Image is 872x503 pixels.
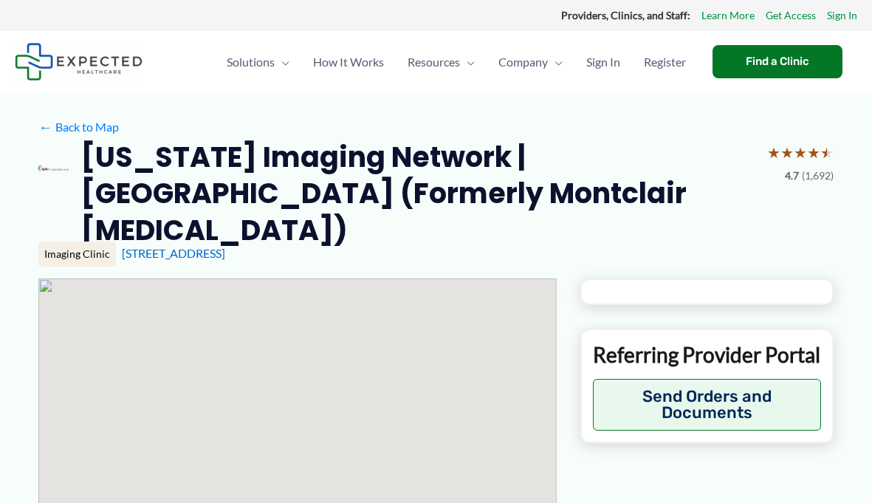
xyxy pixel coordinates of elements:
span: Menu Toggle [460,36,475,88]
span: Company [498,36,548,88]
a: ←Back to Map [38,116,119,138]
div: Imaging Clinic [38,242,116,267]
span: Menu Toggle [275,36,289,88]
span: ★ [794,139,807,166]
span: ★ [820,139,834,166]
a: SolutionsMenu Toggle [215,36,301,88]
span: ← [38,120,52,134]
a: Get Access [766,6,816,25]
button: Send Orders and Documents [593,379,821,431]
nav: Primary Site Navigation [215,36,698,88]
span: ★ [807,139,820,166]
a: [STREET_ADDRESS] [122,246,225,260]
a: Register [632,36,698,88]
a: How It Works [301,36,396,88]
span: Register [644,36,686,88]
span: Sign In [586,36,620,88]
a: ResourcesMenu Toggle [396,36,487,88]
span: Solutions [227,36,275,88]
a: Sign In [827,6,857,25]
span: ★ [767,139,780,166]
a: Sign In [574,36,632,88]
span: Resources [408,36,460,88]
img: Expected Healthcare Logo - side, dark font, small [15,43,143,81]
span: How It Works [313,36,384,88]
strong: Providers, Clinics, and Staff: [561,9,690,21]
h2: [US_STATE] Imaging Network | [GEOGRAPHIC_DATA] (Formerly Montclair [MEDICAL_DATA]) [80,139,755,248]
span: 4.7 [785,166,799,185]
span: ★ [780,139,794,166]
a: Find a Clinic [713,45,842,78]
span: Menu Toggle [548,36,563,88]
a: Learn More [701,6,755,25]
a: CompanyMenu Toggle [487,36,574,88]
span: (1,692) [802,166,834,185]
p: Referring Provider Portal [593,341,821,368]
